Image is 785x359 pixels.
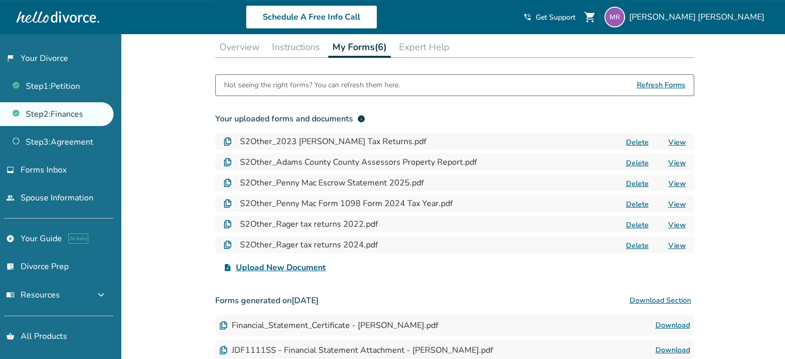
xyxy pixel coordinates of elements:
[215,37,264,57] button: Overview
[223,137,232,146] img: Document
[240,156,477,168] h4: S2Other_Adams County County Assessors Property Report.pdf
[240,177,424,189] h4: S2Other_Penny Mac Escrow Statement 2025.pdf
[604,7,625,27] img: michael.rager57@gmail.com
[219,346,228,354] img: Document
[6,54,14,63] span: flag_2
[246,5,377,29] a: Schedule A Free Info Call
[668,199,686,209] a: View
[627,290,694,311] button: Download Section
[668,137,686,147] a: View
[215,113,365,125] div: Your uploaded forms and documents
[655,344,690,356] a: Download
[536,12,575,22] span: Get Support
[223,199,232,208] img: Document
[733,309,785,359] iframe: Chat Widget
[223,179,232,187] img: Document
[395,37,454,57] button: Expert Help
[668,241,686,251] a: View
[6,289,60,301] span: Resources
[240,135,426,148] h4: S2Other_2023 [PERSON_NAME] Tax Returns.pdf
[328,37,391,58] button: My Forms(6)
[223,241,232,249] img: Document
[219,321,228,330] img: Document
[623,158,652,168] button: Delete
[68,233,88,244] span: AI beta
[668,220,686,230] a: View
[523,12,575,22] a: phone_in_talkGet Support
[623,220,652,230] button: Delete
[6,235,14,243] span: explore
[637,75,685,96] span: Refresh Forms
[6,194,14,202] span: people
[623,240,652,251] button: Delete
[6,291,14,299] span: menu_book
[21,164,67,176] span: Forms Inbox
[668,158,686,168] a: View
[623,178,652,189] button: Delete
[240,197,453,210] h4: S2Other_Penny Mac Form 1098 Form 2024 Tax Year.pdf
[224,75,400,96] div: Not seeing the right forms? You can refresh them here.
[219,320,438,331] div: Financial_Statement_Certificate - [PERSON_NAME].pdf
[240,218,378,230] h4: S2Other_Rager tax returns 2022.pdf
[219,345,493,356] div: JDF1111SS - Financial Statement Attachment - [PERSON_NAME].pdf
[223,220,232,228] img: Document
[223,158,232,166] img: Document
[629,11,768,23] span: [PERSON_NAME] [PERSON_NAME]
[623,199,652,210] button: Delete
[6,262,14,271] span: list_alt_check
[95,289,107,301] span: expand_more
[584,11,596,23] span: shopping_cart
[357,115,365,123] span: info
[6,166,14,174] span: inbox
[655,319,690,332] a: Download
[268,37,324,57] button: Instructions
[215,290,694,311] h3: Forms generated on [DATE]
[240,239,378,251] h4: S2Other_Rager tax returns 2024.pdf
[6,332,14,340] span: shopping_basket
[668,179,686,189] a: View
[236,261,326,274] span: Upload New Document
[623,137,652,148] button: Delete
[523,13,532,21] span: phone_in_talk
[223,263,232,272] span: upload_file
